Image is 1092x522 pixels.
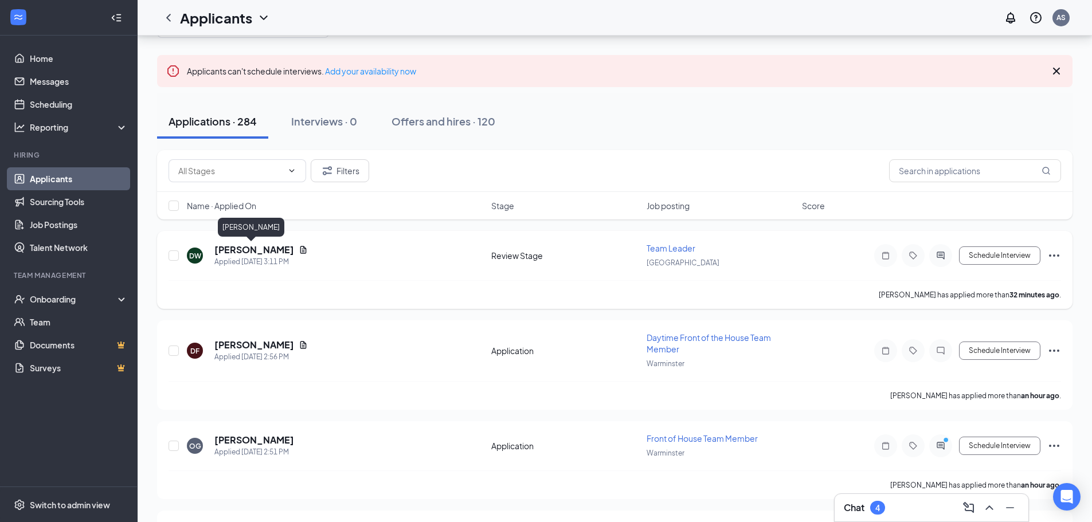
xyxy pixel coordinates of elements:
[214,339,294,351] h5: [PERSON_NAME]
[166,64,180,78] svg: Error
[879,290,1061,300] p: [PERSON_NAME] has applied more than .
[14,270,126,280] div: Team Management
[30,121,128,133] div: Reporting
[214,256,308,268] div: Applied [DATE] 3:11 PM
[934,346,948,355] svg: ChatInactive
[287,166,296,175] svg: ChevronDown
[1050,64,1063,78] svg: Cross
[647,359,684,368] span: Warminster
[325,66,416,76] a: Add your availability now
[844,501,864,514] h3: Chat
[111,12,122,23] svg: Collapse
[1001,499,1019,517] button: Minimize
[30,70,128,93] a: Messages
[647,332,771,354] span: Daytime Front of the House Team Member
[1003,501,1017,515] svg: Minimize
[189,251,201,261] div: DW
[30,213,128,236] a: Job Postings
[879,251,893,260] svg: Note
[647,433,758,443] span: Front of House Team Member
[299,340,308,350] svg: Document
[491,345,640,356] div: Application
[906,441,920,450] svg: Tag
[162,11,175,25] svg: ChevronLeft
[1047,344,1061,358] svg: Ellipses
[959,342,1040,360] button: Schedule Interview
[189,441,201,451] div: OG
[214,351,308,363] div: Applied [DATE] 2:56 PM
[13,11,24,23] svg: WorkstreamLogo
[647,258,719,267] span: [GEOGRAPHIC_DATA]
[187,66,416,76] span: Applicants can't schedule interviews.
[30,167,128,190] a: Applicants
[291,114,357,128] div: Interviews · 0
[30,47,128,70] a: Home
[190,346,199,356] div: DF
[214,244,294,256] h5: [PERSON_NAME]
[959,246,1040,265] button: Schedule Interview
[30,356,128,379] a: SurveysCrown
[962,501,976,515] svg: ComposeMessage
[906,346,920,355] svg: Tag
[180,8,252,28] h1: Applicants
[906,251,920,260] svg: Tag
[30,333,128,356] a: DocumentsCrown
[1056,13,1066,22] div: AS
[934,251,948,260] svg: ActiveChat
[30,236,128,259] a: Talent Network
[647,243,695,253] span: Team Leader
[30,311,128,333] a: Team
[14,499,25,511] svg: Settings
[491,250,640,261] div: Review Stage
[257,11,271,25] svg: ChevronDown
[879,346,893,355] svg: Note
[491,200,514,211] span: Stage
[1004,11,1017,25] svg: Notifications
[890,391,1061,401] p: [PERSON_NAME] has applied more than .
[311,159,369,182] button: Filter Filters
[890,480,1061,490] p: [PERSON_NAME] has applied more than .
[178,164,283,177] input: All Stages
[1042,166,1051,175] svg: MagnifyingGlass
[983,501,996,515] svg: ChevronUp
[30,93,128,116] a: Scheduling
[1053,483,1081,511] div: Open Intercom Messenger
[14,293,25,305] svg: UserCheck
[218,218,284,237] div: [PERSON_NAME]
[392,114,495,128] div: Offers and hires · 120
[1009,291,1059,299] b: 32 minutes ago
[980,499,999,517] button: ChevronUp
[14,121,25,133] svg: Analysis
[647,449,684,457] span: Warminster
[647,200,690,211] span: Job posting
[1021,391,1059,400] b: an hour ago
[30,499,110,511] div: Switch to admin view
[879,441,893,450] svg: Note
[1047,439,1061,453] svg: Ellipses
[802,200,825,211] span: Score
[960,499,978,517] button: ComposeMessage
[491,440,640,452] div: Application
[941,437,954,446] svg: PrimaryDot
[959,437,1040,455] button: Schedule Interview
[299,245,308,254] svg: Document
[1047,249,1061,262] svg: Ellipses
[187,200,256,211] span: Name · Applied On
[169,114,257,128] div: Applications · 284
[875,503,880,513] div: 4
[934,441,948,450] svg: ActiveChat
[889,159,1061,182] input: Search in applications
[14,150,126,160] div: Hiring
[214,434,294,446] h5: [PERSON_NAME]
[320,164,334,178] svg: Filter
[214,446,294,458] div: Applied [DATE] 2:51 PM
[1021,481,1059,489] b: an hour ago
[30,190,128,213] a: Sourcing Tools
[30,293,118,305] div: Onboarding
[1029,11,1043,25] svg: QuestionInfo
